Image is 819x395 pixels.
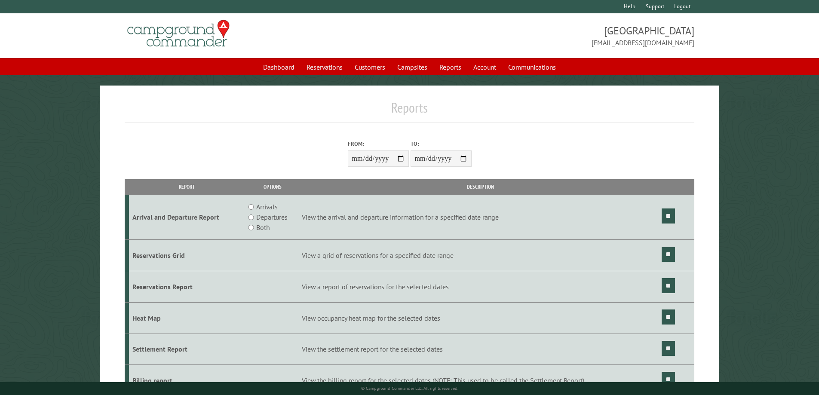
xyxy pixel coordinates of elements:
[256,202,278,212] label: Arrivals
[129,334,245,365] td: Settlement Report
[125,17,232,50] img: Campground Commander
[361,386,458,391] small: © Campground Commander LLC. All rights reserved.
[301,195,660,240] td: View the arrival and departure information for a specified date range
[392,59,433,75] a: Campsites
[129,271,245,302] td: Reservations Report
[301,302,660,334] td: View occupancy heat map for the selected dates
[301,179,660,194] th: Description
[256,222,270,233] label: Both
[301,59,348,75] a: Reservations
[244,179,300,194] th: Options
[350,59,390,75] a: Customers
[129,179,245,194] th: Report
[301,240,660,271] td: View a grid of reservations for a specified date range
[434,59,466,75] a: Reports
[301,334,660,365] td: View the settlement report for the selected dates
[129,240,245,271] td: Reservations Grid
[348,140,409,148] label: From:
[503,59,561,75] a: Communications
[256,212,288,222] label: Departures
[301,271,660,302] td: View a report of reservations for the selected dates
[129,195,245,240] td: Arrival and Departure Report
[410,24,695,48] span: [GEOGRAPHIC_DATA] [EMAIL_ADDRESS][DOMAIN_NAME]
[411,140,472,148] label: To:
[258,59,300,75] a: Dashboard
[468,59,501,75] a: Account
[125,99,695,123] h1: Reports
[129,302,245,334] td: Heat Map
